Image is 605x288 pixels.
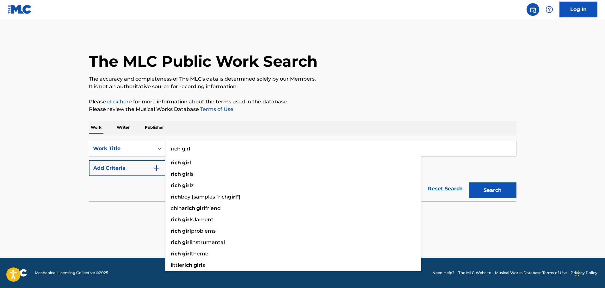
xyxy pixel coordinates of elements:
[89,160,165,176] button: Add Criteria
[191,182,194,188] span: z
[89,121,103,134] p: Work
[89,52,318,71] h1: The MLC Public Work Search
[559,2,597,17] a: Log In
[202,262,205,268] span: s
[194,262,202,268] strong: girl
[458,270,491,276] a: The MLC Website
[425,182,466,196] a: Reset Search
[171,205,185,211] span: china
[171,239,181,245] strong: rich
[527,3,539,16] a: Public Search
[171,160,181,166] strong: rich
[171,194,181,200] strong: rich
[237,194,241,200] span: "}
[8,5,32,14] img: MLC Logo
[196,205,205,211] strong: girl
[199,106,233,112] a: Terms of Use
[191,251,208,257] span: theme
[171,217,181,223] strong: rich
[107,99,132,105] a: click here
[571,270,597,276] a: Privacy Policy
[546,6,553,13] img: help
[529,6,537,13] img: search
[182,228,191,234] strong: girl
[191,171,194,177] span: s
[182,239,191,245] strong: girl
[191,239,225,245] span: instrumental
[93,145,150,152] div: Work Title
[181,194,228,200] span: boy {samples "rich
[89,106,516,113] p: Please review the Musical Works Database
[182,182,191,188] strong: girl
[469,182,516,198] button: Search
[185,205,195,211] strong: rich
[191,217,213,223] span: s lament
[495,270,567,276] a: Musical Works Database Terms of Use
[35,270,108,276] span: Mechanical Licensing Collective © 2025
[182,171,191,177] strong: girl
[89,141,516,201] form: Search Form
[89,98,516,106] p: Please for more information about the terms used in the database.
[182,217,191,223] strong: girl
[143,121,166,134] p: Publisher
[171,251,181,257] strong: rich
[573,258,605,288] iframe: Chat Widget
[182,160,191,166] strong: girl
[191,228,216,234] span: problems
[205,205,221,211] span: friend
[182,262,192,268] strong: rich
[89,75,516,83] p: The accuracy and completeness of The MLC's data is determined solely by our Members.
[543,3,556,16] div: Help
[432,270,454,276] a: Need Help?
[575,264,579,283] div: Drag
[153,164,160,172] img: 9d2ae6d4665cec9f34b9.svg
[171,262,182,268] span: little
[228,194,237,200] strong: girl
[89,83,516,90] p: It is not an authoritative source for recording information.
[115,121,132,134] p: Writer
[182,251,191,257] strong: girl
[171,171,181,177] strong: rich
[8,269,27,277] img: logo
[171,182,181,188] strong: rich
[171,228,181,234] strong: rich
